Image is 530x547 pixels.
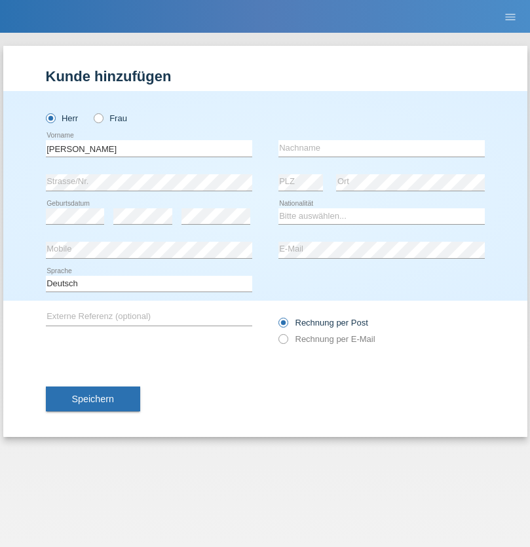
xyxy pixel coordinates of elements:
[46,113,54,122] input: Herr
[504,10,517,24] i: menu
[278,334,287,350] input: Rechnung per E-Mail
[94,113,127,123] label: Frau
[46,68,485,85] h1: Kunde hinzufügen
[497,12,523,20] a: menu
[278,334,375,344] label: Rechnung per E-Mail
[278,318,287,334] input: Rechnung per Post
[278,318,368,328] label: Rechnung per Post
[72,394,114,404] span: Speichern
[94,113,102,122] input: Frau
[46,113,79,123] label: Herr
[46,387,140,411] button: Speichern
